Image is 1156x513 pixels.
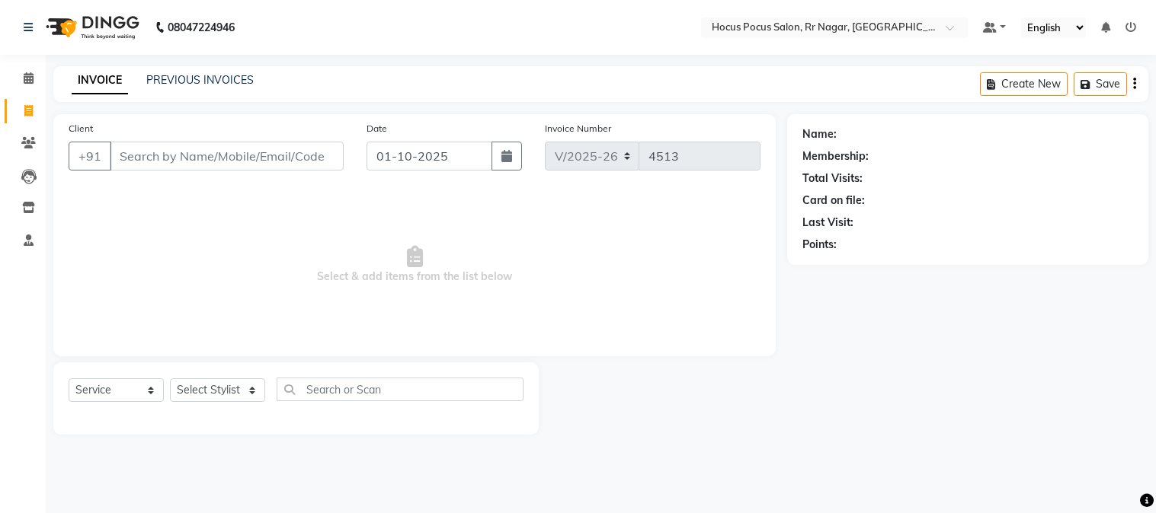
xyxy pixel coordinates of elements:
b: 08047224946 [168,6,235,49]
button: Create New [980,72,1068,96]
input: Search by Name/Mobile/Email/Code [110,142,344,170]
div: Card on file: [802,193,865,209]
img: logo [39,6,143,49]
button: Save [1074,72,1127,96]
label: Client [69,122,93,135]
button: +91 [69,142,111,170]
a: INVOICE [72,67,128,94]
div: Membership: [802,148,869,164]
label: Invoice Number [545,122,611,135]
label: Date [367,122,387,135]
input: Search or Scan [277,378,524,401]
div: Total Visits: [802,170,863,186]
div: Name: [802,126,837,142]
div: Last Visit: [802,215,853,231]
div: Points: [802,237,837,253]
a: PREVIOUS INVOICES [146,73,254,87]
span: Select & add items from the list below [69,189,761,341]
